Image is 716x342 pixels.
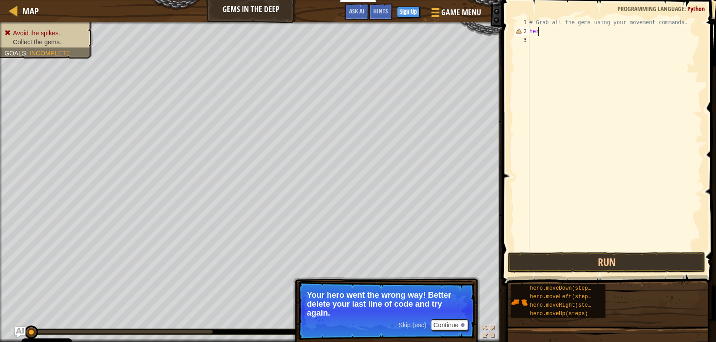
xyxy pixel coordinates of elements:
[26,50,30,57] span: :
[530,311,588,317] span: hero.moveUp(steps)
[15,327,26,338] button: Ask AI
[511,294,528,311] img: portrait.png
[431,319,468,331] button: Continue
[515,18,529,27] div: 1
[349,7,364,15] span: Ask AI
[373,7,388,15] span: Hints
[441,7,481,18] span: Game Menu
[18,5,39,17] a: Map
[530,302,597,308] span: hero.moveRight(steps)
[530,294,594,300] span: hero.moveLeft(steps)
[480,324,498,342] button: Toggle fullscreen
[687,4,705,13] span: Python
[13,38,61,46] span: Collect the gems.
[4,29,86,38] li: Avoid the spikes.
[30,50,70,57] span: Incomplete
[530,285,594,291] span: hero.moveDown(steps)
[424,4,486,25] button: Game Menu
[684,4,687,13] span: :
[4,50,26,57] span: Goals
[307,291,466,317] p: Your hero went the wrong way! Better delete your last line of code and try again.
[345,4,369,20] button: Ask AI
[508,252,705,273] button: Run
[618,4,684,13] span: Programming language
[13,30,60,37] span: Avoid the spikes.
[515,27,529,36] div: 2
[22,5,39,17] span: Map
[398,321,426,329] span: Skip (esc)
[515,36,529,45] div: 3
[397,7,420,17] button: Sign Up
[4,38,86,46] li: Collect the gems.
